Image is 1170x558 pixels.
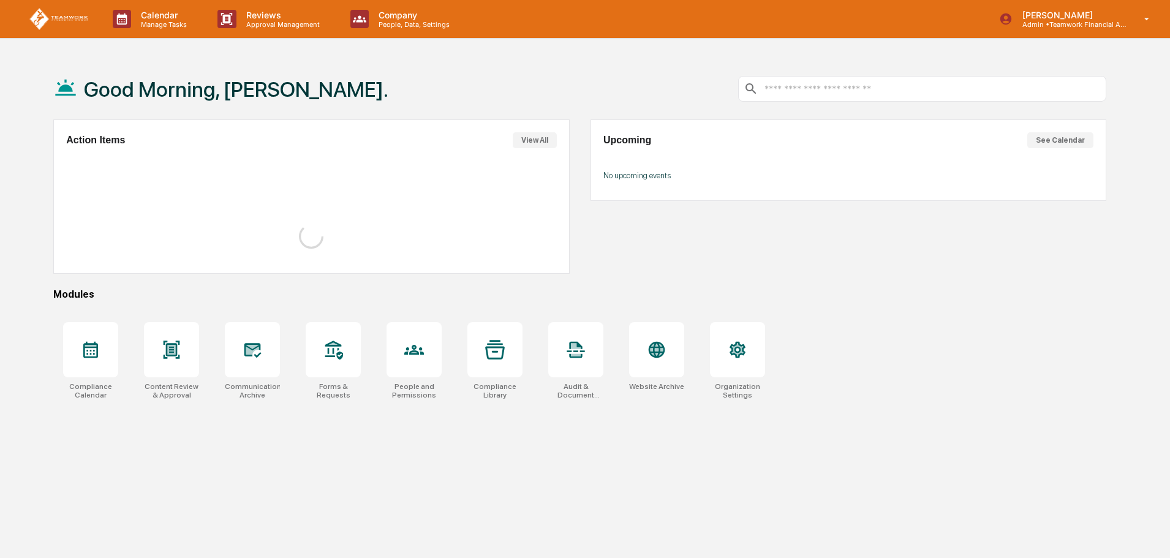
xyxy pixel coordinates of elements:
[467,382,523,399] div: Compliance Library
[131,10,193,20] p: Calendar
[53,288,1106,300] div: Modules
[66,135,125,146] h2: Action Items
[1027,132,1093,148] button: See Calendar
[387,382,442,399] div: People and Permissions
[513,132,557,148] button: View All
[225,382,280,399] div: Communications Archive
[1013,10,1127,20] p: [PERSON_NAME]
[29,8,88,31] img: logo
[369,10,456,20] p: Company
[236,20,326,29] p: Approval Management
[1013,20,1127,29] p: Admin • Teamwork Financial Advisors
[710,382,765,399] div: Organization Settings
[629,382,684,391] div: Website Archive
[236,10,326,20] p: Reviews
[84,77,388,102] h1: Good Morning, [PERSON_NAME].
[603,135,651,146] h2: Upcoming
[131,20,193,29] p: Manage Tasks
[369,20,456,29] p: People, Data, Settings
[144,382,199,399] div: Content Review & Approval
[548,382,603,399] div: Audit & Document Logs
[603,171,1093,180] p: No upcoming events
[306,382,361,399] div: Forms & Requests
[63,382,118,399] div: Compliance Calendar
